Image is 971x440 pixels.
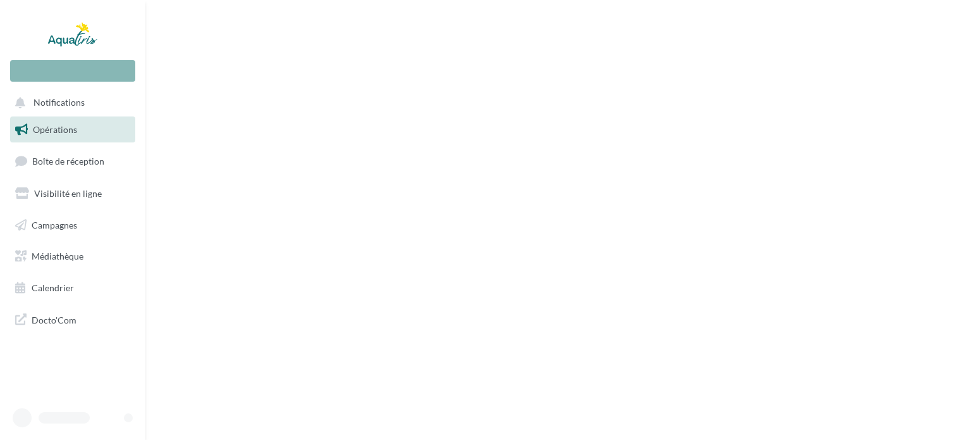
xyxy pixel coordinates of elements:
[32,251,83,261] span: Médiathèque
[10,60,135,82] div: Nouvelle campagne
[34,188,102,199] span: Visibilité en ligne
[8,116,138,143] a: Opérations
[8,212,138,239] a: Campagnes
[8,243,138,270] a: Médiathèque
[32,219,77,230] span: Campagnes
[33,124,77,135] span: Opérations
[32,311,76,328] span: Docto'Com
[32,156,104,167] span: Boîte de réception
[8,148,138,175] a: Boîte de réception
[34,97,85,108] span: Notifications
[32,282,74,293] span: Calendrier
[8,275,138,301] a: Calendrier
[8,306,138,333] a: Docto'Com
[8,180,138,207] a: Visibilité en ligne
